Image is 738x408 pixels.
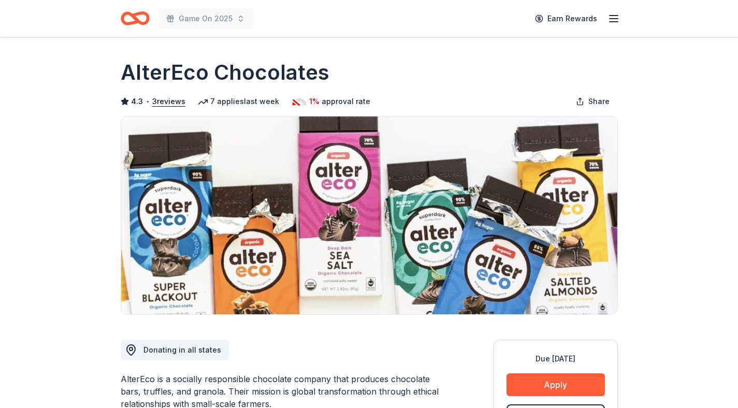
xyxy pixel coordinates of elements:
[529,9,603,28] a: Earn Rewards
[507,353,605,365] div: Due [DATE]
[179,12,233,25] span: Game On 2025
[568,91,618,112] button: Share
[198,95,279,108] div: 7 applies last week
[309,95,320,108] span: 1%
[588,95,610,108] span: Share
[143,345,221,354] span: Donating in all states
[146,97,149,106] span: •
[121,6,150,31] a: Home
[152,95,185,108] button: 3reviews
[131,95,143,108] span: 4.3
[507,373,605,396] button: Apply
[121,116,617,314] img: Image for AlterEco Chocolates
[121,58,329,87] h1: AlterEco Chocolates
[322,95,370,108] span: approval rate
[158,8,253,29] button: Game On 2025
